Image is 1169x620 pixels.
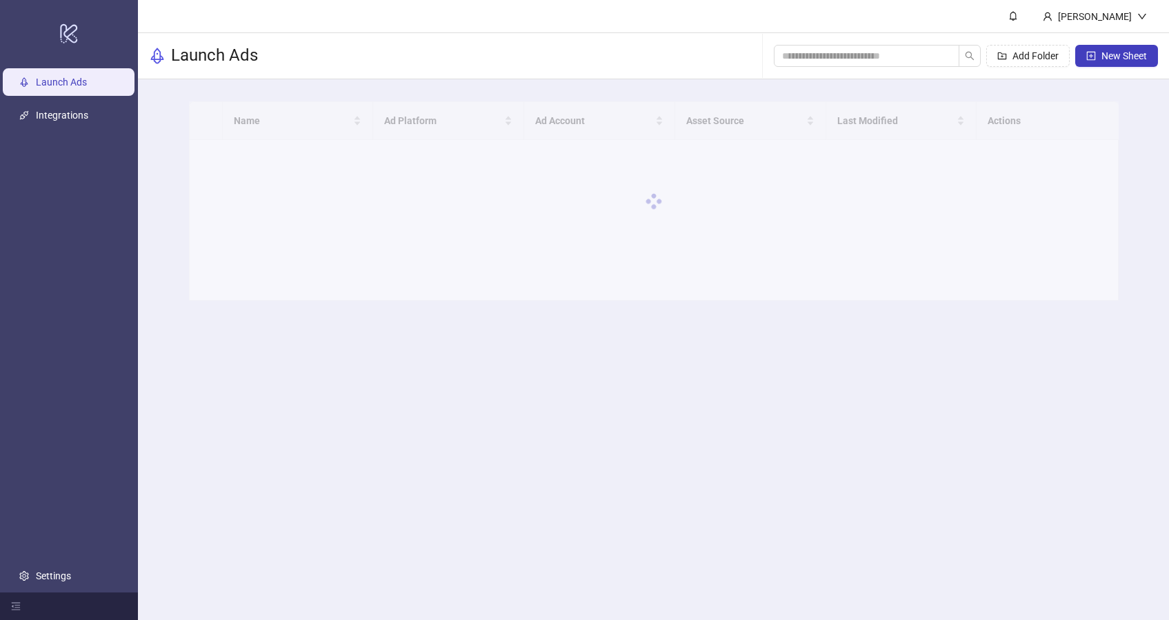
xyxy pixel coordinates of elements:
[11,601,21,611] span: menu-fold
[1101,50,1147,61] span: New Sheet
[965,51,975,61] span: search
[1137,12,1147,21] span: down
[36,110,88,121] a: Integrations
[1008,11,1018,21] span: bell
[1075,45,1158,67] button: New Sheet
[1086,51,1096,61] span: plus-square
[997,51,1007,61] span: folder-add
[1012,50,1059,61] span: Add Folder
[36,570,71,581] a: Settings
[1052,9,1137,24] div: [PERSON_NAME]
[171,45,258,67] h3: Launch Ads
[986,45,1070,67] button: Add Folder
[36,77,87,88] a: Launch Ads
[1043,12,1052,21] span: user
[149,48,166,64] span: rocket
